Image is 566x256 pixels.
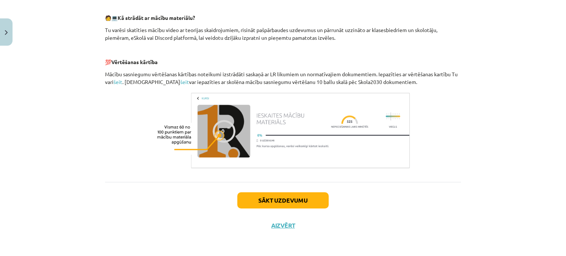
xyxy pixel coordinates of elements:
a: šeit [180,78,189,85]
p: Tu varēsi skatīties mācību video ar teorijas skaidrojumiem, risināt pašpārbaudes uzdevumus un pār... [105,26,461,42]
img: icon-close-lesson-0947bae3869378f0d4975bcd49f059093ad1ed9edebbc8119c70593378902aed.svg [5,30,8,35]
p: 🧑 💻 [105,14,461,22]
button: Sākt uzdevumu [237,192,329,208]
b: Vērtēšanas kārtība [111,59,158,65]
button: Aizvērt [269,222,297,229]
p: Mācību sasniegumu vērtēšanas kārtības noteikumi izstrādāti saskaņā ar LR likumiem un normatīvajie... [105,70,461,86]
p: 💯 [105,58,461,66]
b: Kā strādāt ar mācību materiālu? [118,14,195,21]
a: šeit [113,78,122,85]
